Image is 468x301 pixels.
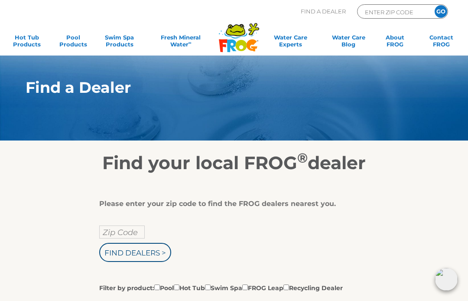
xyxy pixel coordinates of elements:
[101,34,137,51] a: Swim SpaProducts
[13,152,455,173] h2: Find your local FROG dealer
[242,285,248,290] input: Filter by product:PoolHot TubSwim SpaFROG LeapRecycling Dealer
[435,268,458,291] img: openIcon
[99,243,171,262] input: Find Dealers >
[205,285,211,290] input: Filter by product:PoolHot TubSwim SpaFROG LeapRecycling Dealer
[148,34,214,51] a: Fresh MineralWater∞
[174,285,179,290] input: Filter by product:PoolHot TubSwim SpaFROG LeapRecycling Dealer
[435,5,447,18] input: GO
[99,283,343,292] label: Filter by product: Pool Hot Tub Swim Spa FROG Leap Recycling Dealer
[55,34,91,51] a: PoolProducts
[283,285,289,290] input: Filter by product:PoolHot TubSwim SpaFROG LeapRecycling Dealer
[377,34,413,51] a: AboutFROG
[364,7,422,17] input: Zip Code Form
[301,4,346,19] p: Find A Dealer
[154,285,160,290] input: Filter by product:PoolHot TubSwim SpaFROG LeapRecycling Dealer
[261,34,320,51] a: Water CareExperts
[331,34,367,51] a: Water CareBlog
[99,200,362,208] div: Please enter your zip code to find the FROG dealers nearest you.
[423,34,459,51] a: ContactFROG
[26,79,411,96] h1: Find a Dealer
[188,40,192,45] sup: ∞
[297,150,308,166] sup: ®
[9,34,45,51] a: Hot TubProducts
